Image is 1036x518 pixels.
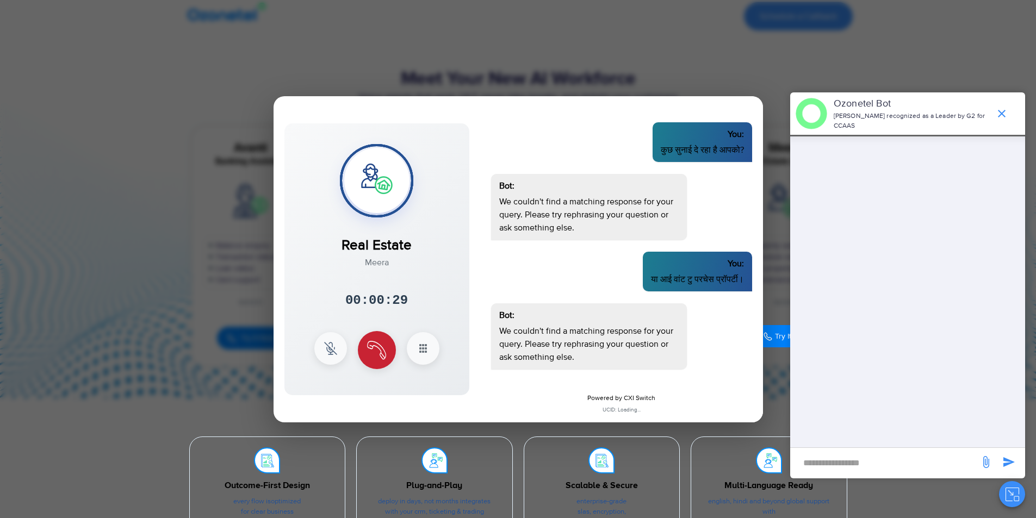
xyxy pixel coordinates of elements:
[499,195,679,234] p: We couldn't find a matching response for your query. Please try rephrasing your question or ask s...
[342,224,412,256] div: Real Estate
[753,325,818,347] button: Try It Now
[576,497,626,505] span: Enterprise-grade
[651,273,744,286] p: या आई वांट टु परचेस प्रॉपर्टी।
[998,451,1020,473] span: send message
[834,97,990,111] p: Ozonetel Bot
[708,479,830,492] div: Multi-Language Ready
[991,103,1013,124] span: end chat or minimize
[499,309,679,322] div: Bot:
[651,257,744,270] div: You:
[233,497,271,505] span: Every flow is
[661,128,744,141] div: You:
[488,394,755,403] div: Powered by CXI Switch
[775,332,809,341] span: Try It Now
[367,341,386,360] img: end Icon
[345,291,408,310] div: 00:00:29
[834,111,990,131] p: [PERSON_NAME] recognized as a Leader by G2 for CCAAS
[661,143,744,157] p: कुछ सुनाई दे रहा है आपको?
[763,332,773,341] img: Call Icon
[499,324,679,364] p: We couldn't find a matching response for your query. Please try rephrasing your question or ask s...
[324,342,337,355] img: mute Icon
[541,479,663,492] div: Scalable & Secure
[999,481,1025,507] button: Close chat
[796,453,974,473] div: new-msg-input
[206,479,329,492] div: Outcome-First Design
[796,98,827,129] img: header
[342,256,412,269] div: Meera
[373,479,496,492] div: Plug-and-Play
[499,179,679,192] div: Bot:
[271,497,301,505] span: optimized
[975,451,997,473] span: send message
